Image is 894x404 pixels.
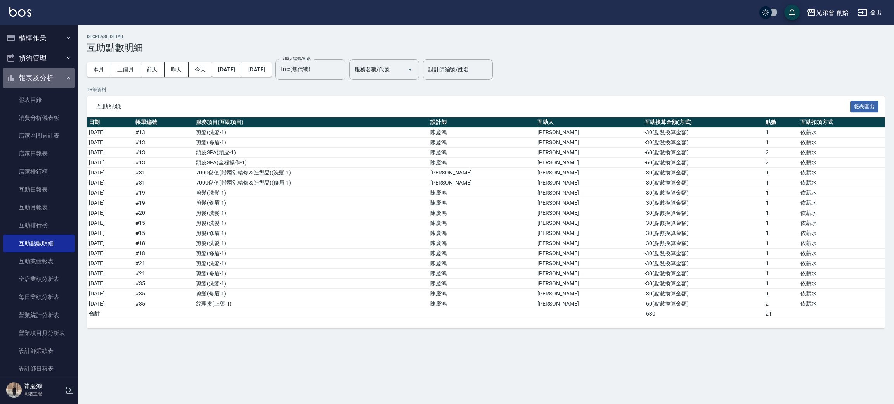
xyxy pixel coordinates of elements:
td: 剪髮 ( 修眉-1 ) [194,249,428,259]
td: -30 ( 點數換算金額 ) [643,259,764,269]
button: 前天 [140,62,165,77]
td: # 35 [133,279,194,289]
td: 剪髮 ( 洗髮-1 ) [194,259,428,269]
td: [DATE] [87,148,133,158]
td: 剪髮 ( 修眉-1 ) [194,269,428,279]
img: Person [6,382,22,398]
td: 合計 [87,309,133,319]
td: -30 ( 點數換算金額 ) [643,228,764,238]
td: 剪髮 ( 修眉-1 ) [194,289,428,299]
td: 1 [764,198,799,208]
button: 本月 [87,62,111,77]
td: -60 ( 點數換算金額 ) [643,299,764,309]
td: [PERSON_NAME] [535,289,643,299]
td: [DATE] [87,218,133,228]
td: -30 ( 點數換算金額 ) [643,289,764,299]
td: # 18 [133,249,194,259]
td: 剪髮 ( 洗髮-1 ) [194,279,428,289]
td: 陳慶鴻 [428,158,535,168]
button: 報表及分析 [3,68,74,88]
td: [PERSON_NAME] [535,259,643,269]
td: # 21 [133,259,194,269]
td: -30 ( 點數換算金額 ) [643,138,764,148]
td: 陳慶鴻 [428,138,535,148]
h3: 互助點數明細 [87,42,885,53]
td: 依薪水 [799,228,885,238]
button: 上個月 [111,62,140,77]
td: 1 [764,168,799,178]
td: -30 ( 點數換算金額 ) [643,238,764,249]
td: 陳慶鴻 [428,128,535,138]
td: [PERSON_NAME] [535,279,643,289]
td: [PERSON_NAME] [428,178,535,188]
td: 1 [764,178,799,188]
td: 依薪水 [799,168,885,178]
td: -30 ( 點數換算金額 ) [643,249,764,259]
td: [DATE] [87,138,133,148]
td: -60 ( 點數換算金額 ) [643,158,764,168]
td: 依薪水 [799,138,885,148]
td: # 18 [133,238,194,249]
p: 18 筆資料 [87,86,885,93]
a: 互助月報表 [3,199,74,216]
td: -30 ( 點數換算金額 ) [643,128,764,138]
td: 2 [764,148,799,158]
p: 高階主管 [24,390,63,397]
div: 兄弟會 創始 [816,8,849,17]
a: 消費分析儀表板 [3,109,74,127]
td: 7000儲值(贈兩堂精修＆造型品) ( 修眉-1 ) [194,178,428,188]
button: save [784,5,800,20]
td: 剪髮 ( 洗髮-1 ) [194,218,428,228]
td: [PERSON_NAME] [535,208,643,218]
td: 1 [764,218,799,228]
td: 陳慶鴻 [428,289,535,299]
td: -30 ( 點數換算金額 ) [643,279,764,289]
a: 報表匯出 [850,102,879,110]
td: 陳慶鴻 [428,269,535,279]
a: 店家排行榜 [3,163,74,181]
a: 設計師日報表 [3,360,74,378]
td: 1 [764,259,799,269]
td: [DATE] [87,249,133,259]
td: # 13 [133,138,194,148]
td: 陳慶鴻 [428,228,535,238]
td: # 20 [133,208,194,218]
td: 2 [764,299,799,309]
td: 依薪水 [799,299,885,309]
th: 日期 [87,117,133,128]
span: 互助紀錄 [96,103,850,110]
td: [DATE] [87,279,133,289]
td: 1 [764,208,799,218]
td: # 13 [133,148,194,158]
td: [PERSON_NAME] [535,238,643,249]
td: 陳慶鴻 [428,238,535,249]
button: 登出 [855,5,885,20]
td: 1 [764,249,799,259]
td: 剪髮 ( 洗髮-1 ) [194,128,428,138]
td: -30 ( 點數換算金額 ) [643,208,764,218]
td: -30 ( 點數換算金額 ) [643,269,764,279]
td: 陳慶鴻 [428,218,535,228]
td: 依薪水 [799,208,885,218]
th: 設計師 [428,117,535,128]
td: [DATE] [87,259,133,269]
img: Logo [9,7,31,17]
td: [DATE] [87,198,133,208]
td: [PERSON_NAME] [535,198,643,208]
td: # 31 [133,178,194,188]
td: 頭皮SPA ( 全程操作-1 ) [194,158,428,168]
td: [DATE] [87,158,133,168]
td: 1 [764,238,799,249]
td: 陳慶鴻 [428,259,535,269]
button: 預約管理 [3,48,74,68]
th: 互助換算金額(方式) [643,117,764,128]
td: 依薪水 [799,148,885,158]
a: 互助日報表 [3,181,74,199]
td: -30 ( 點數換算金額 ) [643,178,764,188]
a: 店家區間累計表 [3,127,74,145]
button: 櫃檯作業 [3,28,74,48]
td: 依薪水 [799,289,885,299]
button: 今天 [189,62,212,77]
td: 依薪水 [799,128,885,138]
td: # 15 [133,228,194,238]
